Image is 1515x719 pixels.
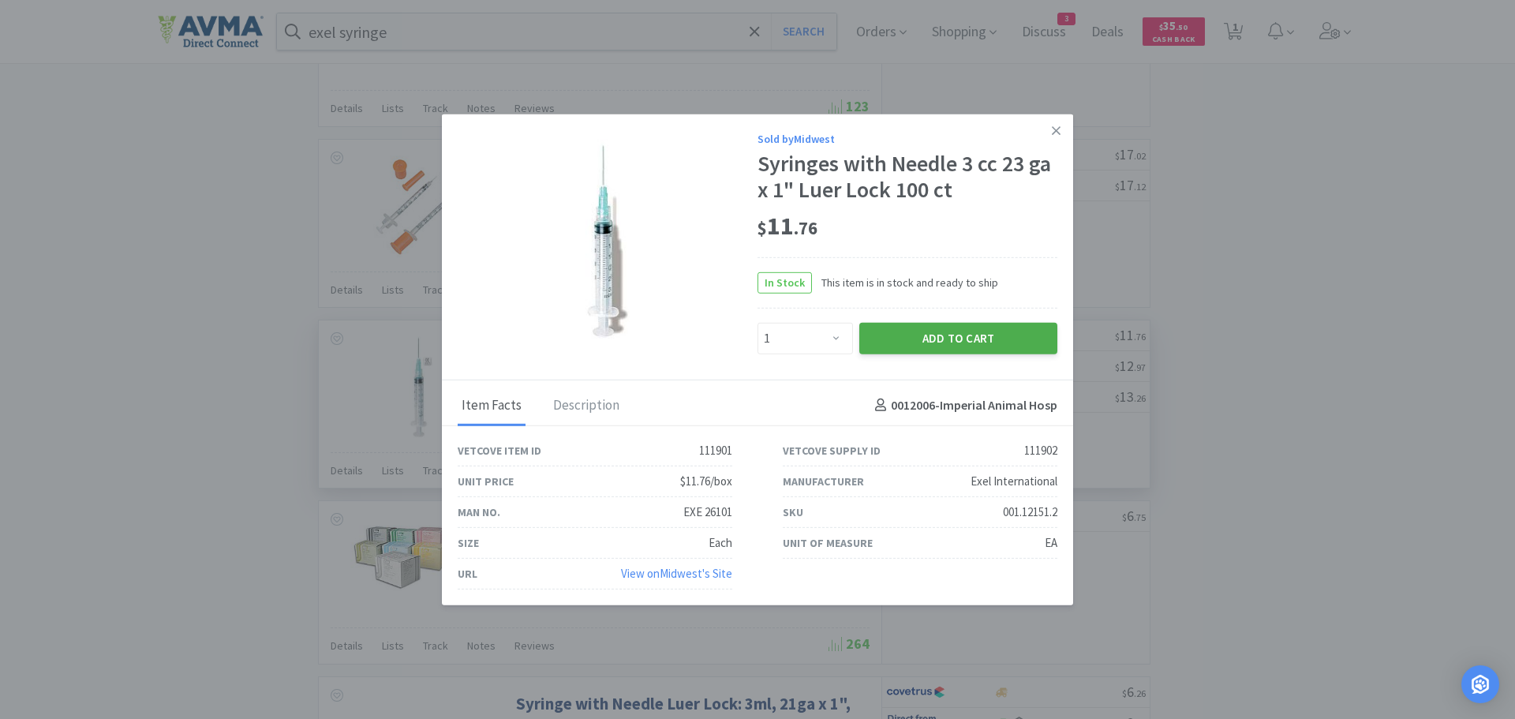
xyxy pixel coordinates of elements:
div: SKU [783,503,803,520]
img: 1f074e94207846dfb238ad6ce6ffa1f4_111902.jpeg [585,139,630,344]
button: Add to Cart [859,322,1057,354]
span: 11 [757,210,817,242]
span: . 76 [794,217,817,239]
div: Size [458,534,479,551]
div: Manufacturer [783,472,864,489]
div: URL [458,564,477,582]
div: 111902 [1024,441,1057,460]
div: $11.76/box [680,472,732,491]
div: Exel International [971,472,1057,491]
span: $ [757,217,767,239]
div: Man No. [458,503,500,520]
span: In Stock [758,272,811,292]
div: Item Facts [458,386,526,425]
h4: 0012006 - Imperial Animal Hosp [869,395,1057,416]
div: Unit Price [458,472,514,489]
div: EXE 26101 [683,503,732,522]
div: Vetcove Supply ID [783,441,881,459]
div: EA [1045,534,1057,552]
a: View onMidwest's Site [621,566,732,581]
div: Vetcove Item ID [458,441,541,459]
div: Description [549,386,623,425]
div: 001.12151.2 [1003,503,1057,522]
div: 111901 [699,441,732,460]
div: Syringes with Needle 3 cc 23 ga x 1" Luer Lock 100 ct [757,151,1057,204]
div: Sold by Midwest [757,129,1057,147]
span: This item is in stock and ready to ship [812,274,998,291]
div: Each [709,534,732,552]
div: Unit of Measure [783,534,873,551]
div: Open Intercom Messenger [1461,665,1499,703]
